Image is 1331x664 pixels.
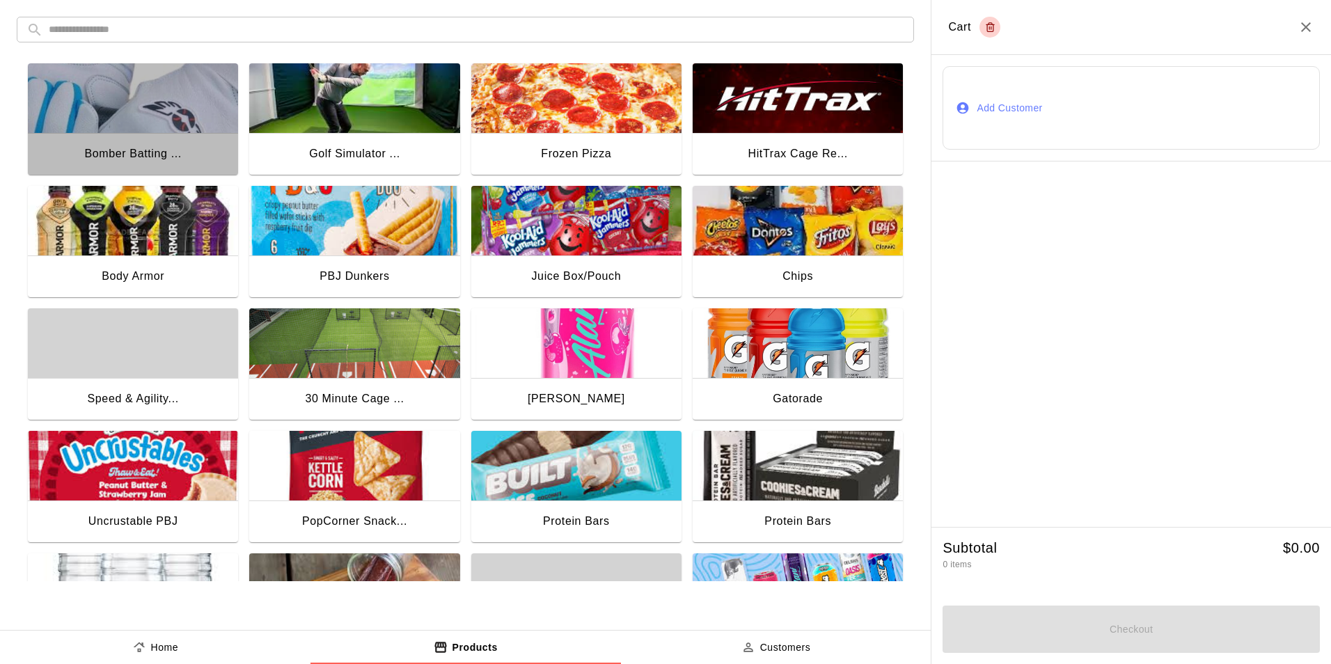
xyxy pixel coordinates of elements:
div: 30 Minute Cage ... [305,390,404,408]
button: Close [1298,19,1314,35]
div: Speed & Agility... [88,390,179,408]
img: Bomber Batting Gloves [28,63,238,133]
h5: Subtotal [943,539,997,558]
img: Alani Drinks [471,308,682,378]
button: Uncrustable PBJUncrustable PBJ [28,431,238,545]
span: 0 items [943,560,971,569]
div: Cart [948,17,1000,38]
p: Products [452,640,498,655]
button: ChipsChips [693,186,903,300]
h5: $ 0.00 [1283,539,1320,558]
img: Golf Simulator Rental (30 min) [249,63,459,133]
img: Beef Stick [249,553,459,623]
div: PBJ Dunkers [320,267,389,285]
button: Frozen PizzaFrozen Pizza [471,63,682,177]
img: Protein Bars [693,431,903,500]
img: Gatorade [693,308,903,378]
img: Body Armor [28,186,238,255]
div: [PERSON_NAME] [528,390,625,408]
img: Bottled Water [28,553,238,623]
img: PBJ Dunkers [249,186,459,255]
div: Frozen Pizza [541,145,611,163]
img: PopCorner Snacks [249,431,459,500]
p: Customers [760,640,811,655]
button: Alani Drinks[PERSON_NAME] [471,308,682,422]
img: Energy Drink [693,553,903,623]
button: Empty cart [979,17,1000,38]
button: Speed & Agility... [28,308,238,422]
button: PopCorner SnacksPopCorner Snack... [249,431,459,545]
div: Protein Bars [764,512,831,530]
img: HitTrax Cage Rental [693,63,903,133]
img: Frozen Pizza [471,63,682,133]
button: Add Customer [943,66,1320,150]
div: Gatorade [773,390,823,408]
div: Golf Simulator ... [309,145,400,163]
img: 30 Minute Cage Rental [249,308,459,378]
button: Protein BarsProtein Bars [693,431,903,545]
button: Juice Box/PouchJuice Box/Pouch [471,186,682,300]
button: 30 Minute Cage Rental30 Minute Cage ... [249,308,459,422]
img: Protein Bars [471,431,682,500]
img: Juice Box/Pouch [471,186,682,255]
button: Bomber Batting GlovesBomber Batting ... [28,63,238,177]
p: Home [151,640,179,655]
div: Protein Bars [543,512,610,530]
div: PopCorner Snack... [302,512,407,530]
button: HitTrax Cage RentalHitTrax Cage Re... [693,63,903,177]
button: PBJ DunkersPBJ Dunkers [249,186,459,300]
img: Uncrustable PBJ [28,431,238,500]
button: Body ArmorBody Armor [28,186,238,300]
div: Bomber Batting ... [84,145,182,163]
button: GatoradeGatorade [693,308,903,422]
div: Body Armor [102,267,164,285]
div: Chips [782,267,813,285]
button: Golf Simulator Rental (30 min)Golf Simulator ... [249,63,459,177]
div: Juice Box/Pouch [531,267,621,285]
div: HitTrax Cage Re... [748,145,847,163]
div: Uncrustable PBJ [88,512,178,530]
button: Protein BarsProtein Bars [471,431,682,545]
img: Chips [693,186,903,255]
